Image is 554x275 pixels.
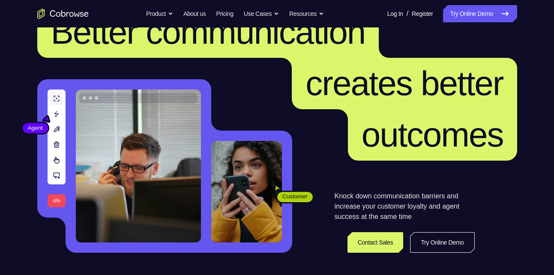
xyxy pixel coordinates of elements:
[410,232,474,253] a: Try Online Demo
[37,9,89,19] a: Go to the home page
[443,5,517,22] a: Try Online Demo
[76,90,201,242] img: A customer support agent talking on the phone
[244,5,279,22] button: Use Cases
[362,116,503,154] span: outcomes
[335,191,475,222] p: Knock down communication barriers and increase your customer loyalty and agent success at the sam...
[183,5,206,22] a: About us
[347,232,404,253] a: Contact Sales
[146,5,173,22] button: Product
[289,5,324,22] button: Resources
[216,5,233,22] a: Pricing
[211,141,282,242] img: A customer holding their phone
[387,5,403,22] a: Log In
[407,9,408,19] span: /
[51,13,365,51] span: Better communication
[412,5,433,22] a: Register
[305,64,503,102] span: creates better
